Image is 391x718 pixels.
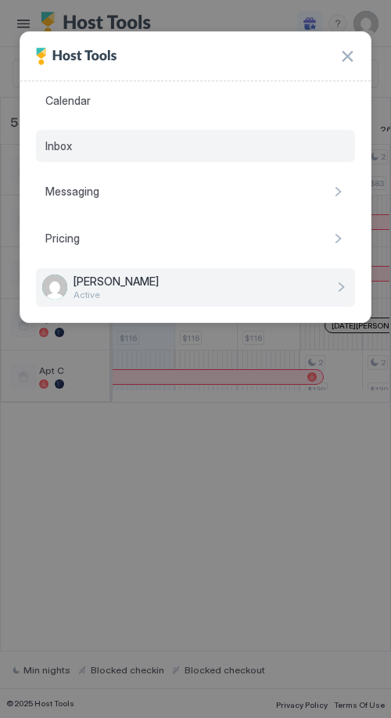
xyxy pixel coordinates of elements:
span: Pricing [45,232,80,246]
a: Calendar [36,84,355,117]
span: Inbox [45,139,72,153]
span: [PERSON_NAME] [74,275,159,289]
div: Host Tools Logo [36,48,122,65]
a: Inbox [36,130,355,163]
span: Messaging [45,185,99,199]
span: Active [74,289,159,300]
span: Calendar [45,94,91,108]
